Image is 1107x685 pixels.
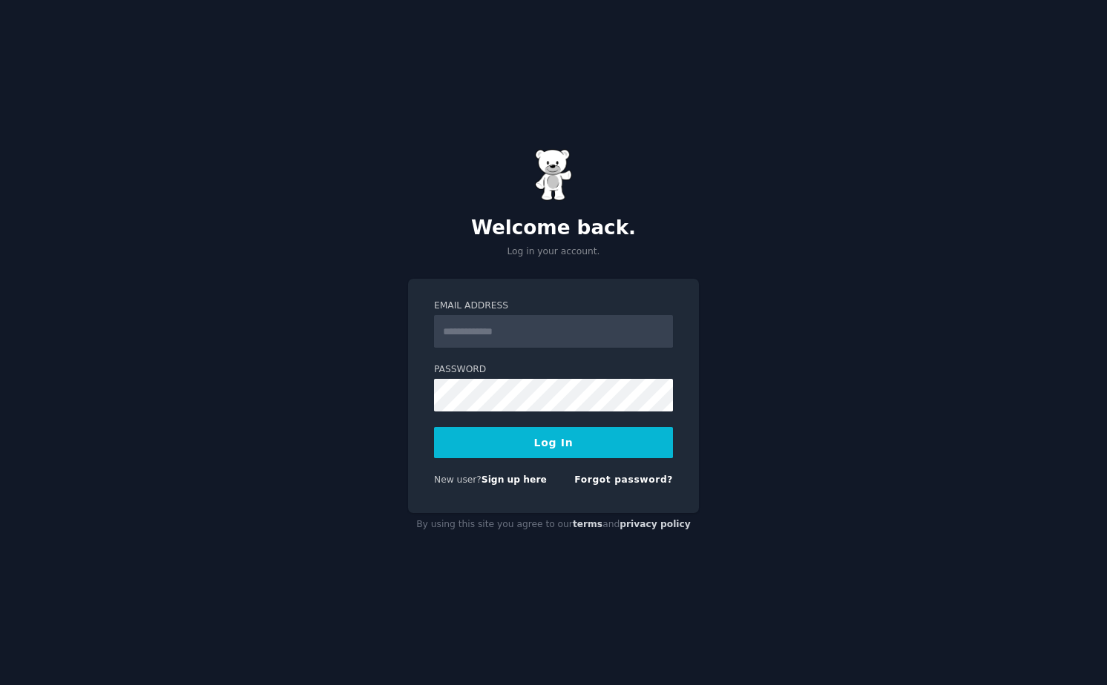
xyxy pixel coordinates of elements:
label: Password [434,363,673,377]
a: privacy policy [620,519,691,529]
a: Forgot password? [574,474,673,485]
p: Log in your account. [408,245,699,259]
button: Log In [434,427,673,458]
div: By using this site you agree to our and [408,513,699,537]
h2: Welcome back. [408,216,699,240]
span: New user? [434,474,482,485]
a: terms [573,519,602,529]
a: Sign up here [482,474,547,485]
img: Gummy Bear [535,149,572,201]
label: Email Address [434,300,673,313]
